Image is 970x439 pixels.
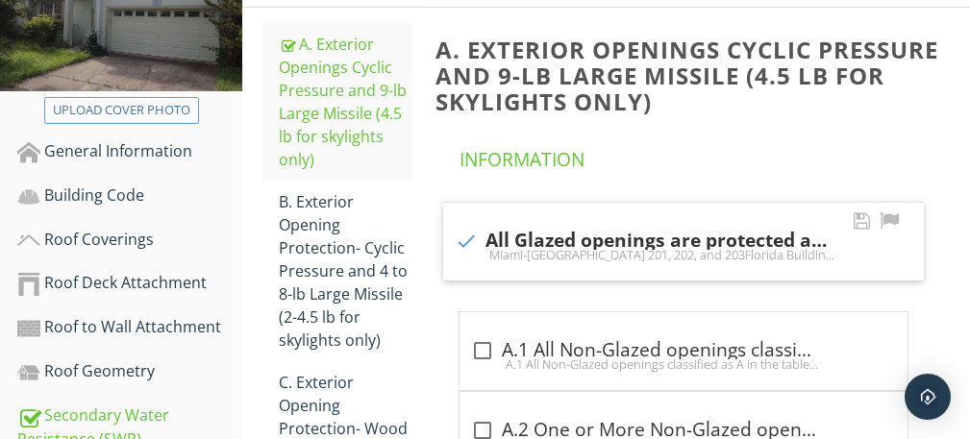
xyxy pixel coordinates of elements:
div: Roof Coverings [17,228,242,253]
button: Upload cover photo [44,97,199,124]
div: A. Exterior Openings Cyclic Pressure and 9-lb Large Missile (4.5 lb for skylights only) [279,33,412,171]
div: Upload cover photo [53,101,190,120]
div: Roof to Wall Attachment [17,315,242,340]
div: Roof Geometry [17,359,242,384]
div: Building Code [17,183,242,208]
div: B. Exterior Opening Protection- Cyclic Pressure and 4 to 8-lb Large Missile (2-4.5 lb for skyligh... [279,190,412,352]
div: Roof Deck Attachment [17,271,242,296]
div: A.1 All Non-Glazed openings classified as A in the table above, or no Non-Glazed openings exist [471,356,896,372]
div: Open Intercom Messenger [905,374,951,420]
h4: Information [460,139,915,172]
h3: A. Exterior Openings Cyclic Pressure and 9-lb Large Missile (4.5 lb for skylights only) [435,37,939,115]
div: Miami-[GEOGRAPHIC_DATA] 201, 202, and 203Florida Building Code Testing Application Standard (TAS)... [455,247,912,262]
div: General Information [17,139,242,164]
